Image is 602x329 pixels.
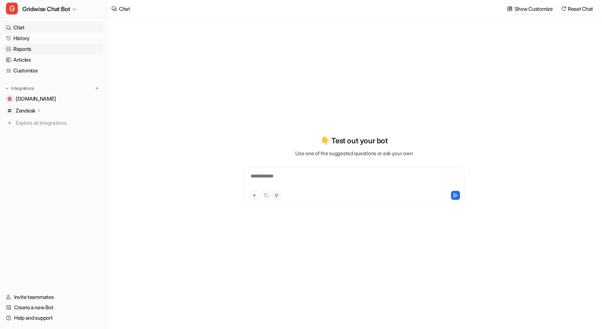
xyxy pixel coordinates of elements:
[11,85,34,91] p: Integrations
[3,44,104,54] a: Reports
[6,3,18,14] span: G
[119,5,130,13] div: Chat
[7,108,12,113] img: Zendesk
[505,3,556,14] button: Show Customize
[507,6,512,12] img: customize
[295,149,413,157] p: Use one of the suggested questions or ask your own
[16,107,35,114] p: Zendesk
[3,118,104,128] a: Explore all integrations
[22,4,70,14] span: Gridwise Chat Bot
[321,135,387,146] p: 👇 Test out your bot
[3,65,104,76] a: Customize
[3,302,104,313] a: Create a new Bot
[561,6,566,12] img: reset
[3,85,36,92] button: Integrations
[3,292,104,302] a: Invite teammates
[3,313,104,323] a: Help and support
[7,97,12,101] img: gridwise.io
[3,55,104,65] a: Articles
[4,86,10,91] img: expand menu
[3,22,104,33] a: Chat
[16,95,56,102] span: [DOMAIN_NAME]
[16,117,101,129] span: Explore all integrations
[3,94,104,104] a: gridwise.io[DOMAIN_NAME]
[559,3,596,14] button: Reset Chat
[3,33,104,43] a: History
[94,86,100,91] img: menu_add.svg
[6,119,13,127] img: explore all integrations
[515,5,553,13] p: Show Customize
